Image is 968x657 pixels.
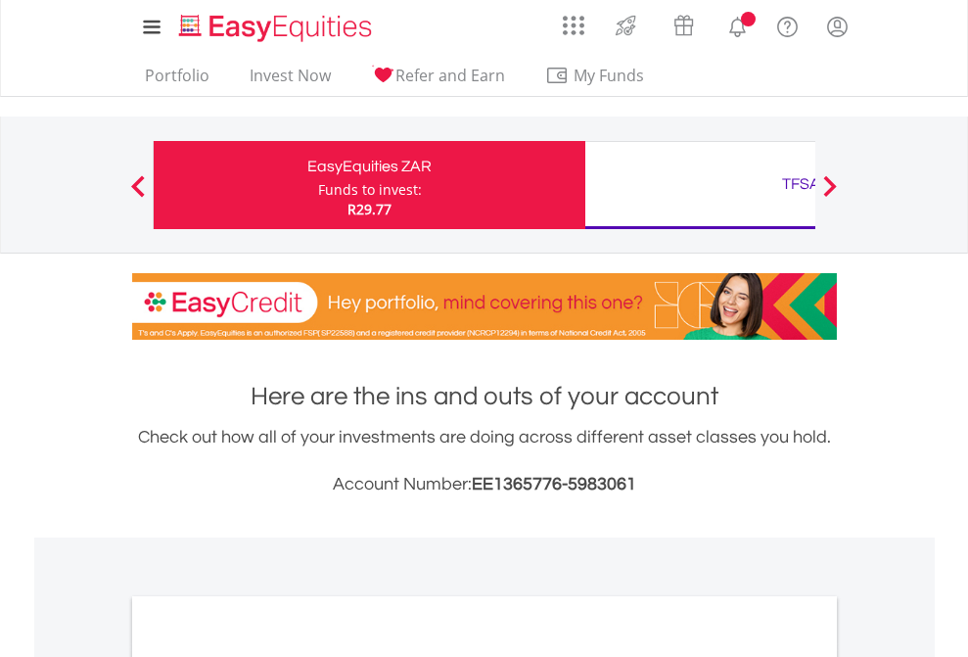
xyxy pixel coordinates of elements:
img: thrive-v2.svg [610,10,642,41]
button: Next [810,185,850,205]
div: EasyEquities ZAR [165,153,574,180]
img: vouchers-v2.svg [668,10,700,41]
button: Previous [118,185,158,205]
a: Notifications [713,5,762,44]
span: R29.77 [347,200,392,218]
div: Funds to invest: [318,180,422,200]
span: Refer and Earn [395,65,505,86]
img: EasyCredit Promotion Banner [132,273,837,340]
img: grid-menu-icon.svg [563,15,584,36]
div: Check out how all of your investments are doing across different asset classes you hold. [132,424,837,498]
a: Invest Now [242,66,339,96]
a: FAQ's and Support [762,5,812,44]
a: Vouchers [655,5,713,41]
a: Refer and Earn [363,66,513,96]
h3: Account Number: [132,471,837,498]
a: Portfolio [137,66,217,96]
a: Home page [171,5,380,44]
a: AppsGrid [550,5,597,36]
a: My Profile [812,5,862,48]
img: EasyEquities_Logo.png [175,12,380,44]
span: EE1365776-5983061 [472,475,636,493]
h1: Here are the ins and outs of your account [132,379,837,414]
span: My Funds [545,63,673,88]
